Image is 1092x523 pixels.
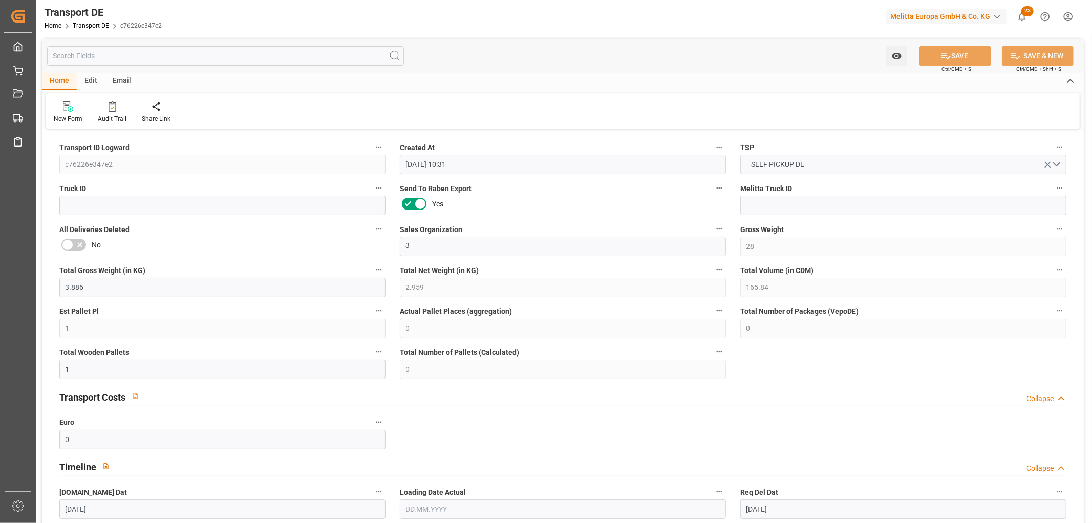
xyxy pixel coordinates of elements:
span: Gross Weight [740,224,784,235]
button: show 23 new notifications [1011,5,1034,28]
button: Total Net Weight (in KG) [713,263,726,277]
button: SAVE & NEW [1002,46,1074,66]
input: DD.MM.YYYY HH:MM [400,155,726,174]
button: Send To Raben Export [713,181,726,195]
button: Gross Weight [1053,222,1066,236]
button: Sales Organization [713,222,726,236]
span: Total Volume (in CDM) [740,265,813,276]
button: Total Gross Weight (in KG) [372,263,386,277]
span: Total Net Weight (in KG) [400,265,479,276]
div: Home [42,73,77,90]
button: SAVE [919,46,991,66]
button: Total Wooden Pallets [372,345,386,359]
button: open menu [886,46,907,66]
input: DD.MM.YYYY [400,499,726,519]
span: Euro [59,417,74,428]
span: Ctrl/CMD + Shift + S [1016,65,1061,73]
span: Transport ID Logward [59,142,130,153]
button: Created At [713,140,726,154]
span: Req Del Dat [740,487,778,498]
div: Collapse [1026,463,1054,474]
div: Audit Trail [98,114,126,123]
span: Truck ID [59,183,86,194]
span: Loading Date Actual [400,487,466,498]
button: View description [96,456,116,476]
span: Ctrl/CMD + S [941,65,971,73]
span: [DOMAIN_NAME] Dat [59,487,127,498]
div: New Form [54,114,82,123]
span: Total Number of Packages (VepoDE) [740,306,859,317]
button: Melitta Europa GmbH & Co. KG [886,7,1011,26]
span: No [92,240,101,250]
button: Est Pallet Pl [372,304,386,318]
button: [DOMAIN_NAME] Dat [372,485,386,498]
button: Help Center [1034,5,1057,28]
button: Transport ID Logward [372,140,386,154]
button: Euro [372,415,386,429]
textarea: 3 [400,237,726,256]
button: Actual Pallet Places (aggregation) [713,304,726,318]
span: Actual Pallet Places (aggregation) [400,306,512,317]
span: SELF PICKUP DE [746,159,810,170]
input: DD.MM.YYYY [740,499,1066,519]
span: Send To Raben Export [400,183,472,194]
span: Melitta Truck ID [740,183,792,194]
span: All Deliveries Deleted [59,224,130,235]
span: TSP [740,142,754,153]
a: Home [45,22,61,29]
div: Share Link [142,114,170,123]
span: Created At [400,142,435,153]
span: Total Gross Weight (in KG) [59,265,145,276]
input: Search Fields [47,46,404,66]
div: Transport DE [45,5,162,20]
button: Total Volume (in CDM) [1053,263,1066,277]
span: Yes [432,199,443,210]
button: Truck ID [372,181,386,195]
div: Edit [77,73,105,90]
span: Est Pallet Pl [59,306,99,317]
span: Total Number of Pallets (Calculated) [400,347,519,358]
div: Melitta Europa GmbH & Co. KG [886,9,1007,24]
button: Req Del Dat [1053,485,1066,498]
button: Total Number of Packages (VepoDE) [1053,304,1066,318]
button: open menu [740,155,1066,174]
span: Sales Organization [400,224,462,235]
a: Transport DE [73,22,109,29]
button: All Deliveries Deleted [372,222,386,236]
button: View description [125,386,145,406]
input: DD.MM.YYYY [59,499,386,519]
button: Melitta Truck ID [1053,181,1066,195]
h2: Transport Costs [59,390,125,404]
span: 23 [1021,6,1034,16]
div: Collapse [1026,393,1054,404]
button: Loading Date Actual [713,485,726,498]
button: Total Number of Pallets (Calculated) [713,345,726,359]
button: TSP [1053,140,1066,154]
h2: Timeline [59,460,96,474]
span: Total Wooden Pallets [59,347,129,358]
div: Email [105,73,139,90]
